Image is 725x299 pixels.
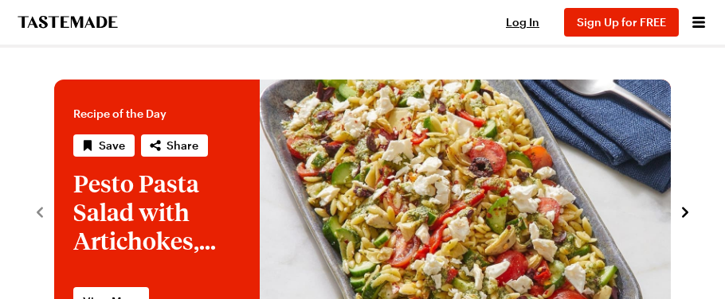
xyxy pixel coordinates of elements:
span: Log In [506,15,539,29]
a: To Tastemade Home Page [16,16,120,29]
span: Share [167,138,198,153]
button: Share [141,134,208,157]
button: Log In [491,14,555,30]
button: Save recipe [73,134,135,157]
span: Save [99,138,125,153]
button: navigate to previous item [32,201,48,220]
button: Open menu [688,12,709,33]
span: Sign Up for FREE [577,15,666,29]
button: navigate to next item [677,201,693,220]
button: Sign Up for FREE [564,8,679,37]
